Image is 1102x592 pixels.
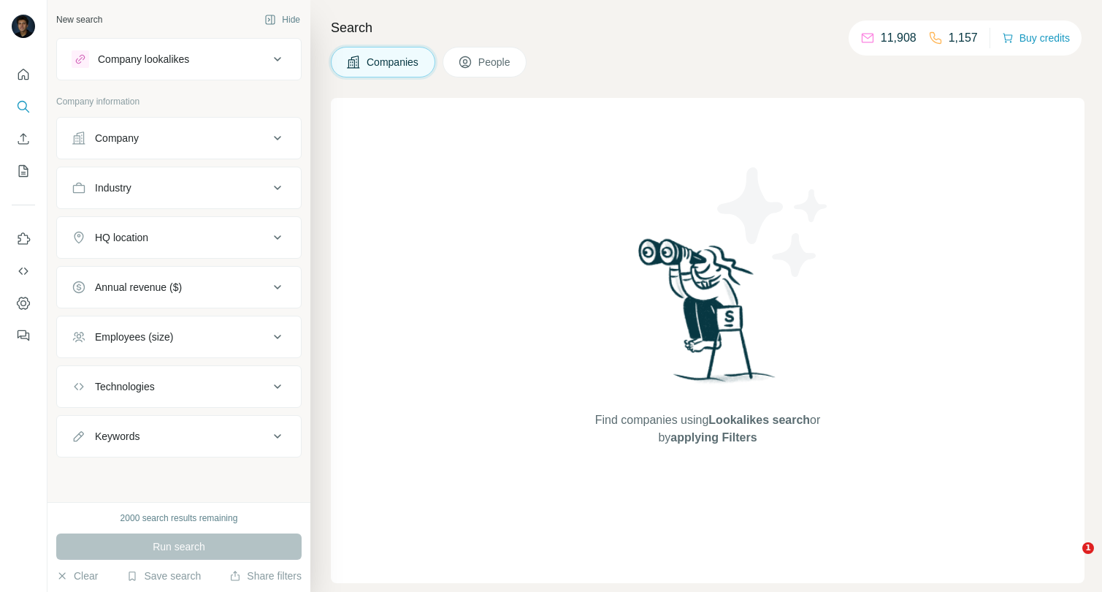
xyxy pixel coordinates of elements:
[12,94,35,120] button: Search
[229,569,302,583] button: Share filters
[95,131,139,145] div: Company
[57,220,301,255] button: HQ location
[331,18,1084,38] h4: Search
[478,55,512,69] span: People
[57,270,301,305] button: Annual revenue ($)
[57,319,301,354] button: Employees (size)
[12,290,35,316] button: Dashboard
[254,9,310,31] button: Hide
[881,29,917,47] p: 11,908
[126,569,201,583] button: Save search
[1002,28,1070,48] button: Buy credits
[56,13,102,26] div: New search
[12,61,35,88] button: Quick start
[95,280,182,295] div: Annual revenue ($)
[949,29,978,47] p: 1,157
[95,330,173,344] div: Employees (size)
[56,95,302,108] p: Company information
[57,42,301,77] button: Company lookalikes
[632,235,784,398] img: Surfe Illustration - Woman searching with binoculars
[12,322,35,349] button: Feedback
[12,158,35,184] button: My lists
[56,569,98,583] button: Clear
[95,379,155,394] div: Technologies
[12,126,35,152] button: Enrich CSV
[367,55,420,69] span: Companies
[95,230,148,245] div: HQ location
[120,512,238,525] div: 2000 search results remaining
[57,419,301,454] button: Keywords
[708,156,839,288] img: Surfe Illustration - Stars
[708,414,810,426] span: Lookalikes search
[57,121,301,156] button: Company
[1082,542,1094,554] span: 1
[591,411,824,447] span: Find companies using or by
[95,181,131,195] div: Industry
[12,15,35,38] img: Avatar
[1052,542,1087,577] iframe: Intercom live chat
[670,431,757,444] span: applying Filters
[57,369,301,404] button: Technologies
[12,258,35,284] button: Use Surfe API
[95,429,139,444] div: Keywords
[57,170,301,205] button: Industry
[98,52,189,67] div: Company lookalikes
[12,226,35,252] button: Use Surfe on LinkedIn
